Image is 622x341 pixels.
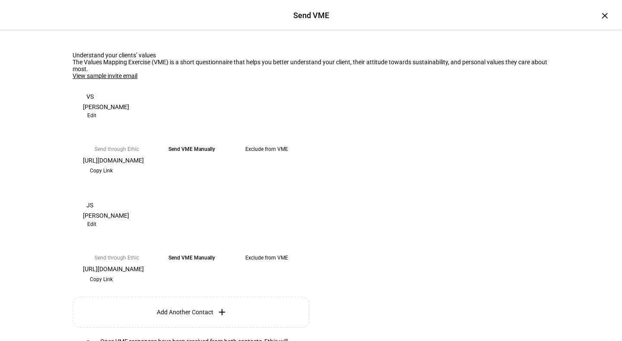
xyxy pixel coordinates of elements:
a: View sample invite email [73,72,137,79]
span: Edit [87,219,96,229]
mat-icon: add [217,307,227,317]
eth-mega-radio-button: Send through Ethic [83,141,151,157]
div: [URL][DOMAIN_NAME] [83,157,301,164]
div: [PERSON_NAME] [83,212,301,219]
span: Add Another Contact [157,309,213,316]
eth-mega-radio-button: Exclude from VME [232,141,301,157]
button: Edit [83,110,101,121]
div: Understand your clients’ values [73,52,549,59]
div: [URL][DOMAIN_NAME] [83,266,301,272]
button: Copy Link [83,164,120,178]
span: Copy Link [90,272,113,286]
div: The Values Mapping Exercise (VME) is a short questionnaire that helps you better understand your ... [73,59,549,72]
button: Copy Link [83,272,120,286]
eth-mega-radio-button: Send VME Manually [158,250,225,266]
eth-mega-radio-button: Exclude from VME [232,250,301,266]
span: Edit [87,110,96,121]
div: JS [83,198,97,212]
div: [PERSON_NAME] [83,103,301,110]
span: Copy Link [90,164,113,178]
button: Edit [83,219,101,229]
div: VS [83,90,97,103]
eth-mega-radio-button: Send VME Manually [158,141,225,157]
eth-mega-radio-button: Send through Ethic [83,250,151,266]
div: × [598,9,612,22]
